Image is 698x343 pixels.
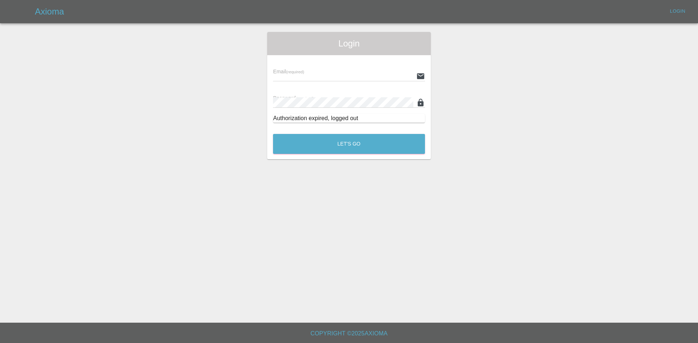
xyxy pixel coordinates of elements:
[273,38,425,49] span: Login
[666,6,689,17] a: Login
[273,114,425,123] div: Authorization expired, logged out
[273,95,314,101] span: Password
[6,328,692,339] h6: Copyright © 2025 Axioma
[296,96,314,101] small: (required)
[273,69,304,74] span: Email
[35,6,64,17] h5: Axioma
[286,70,304,74] small: (required)
[273,134,425,154] button: Let's Go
